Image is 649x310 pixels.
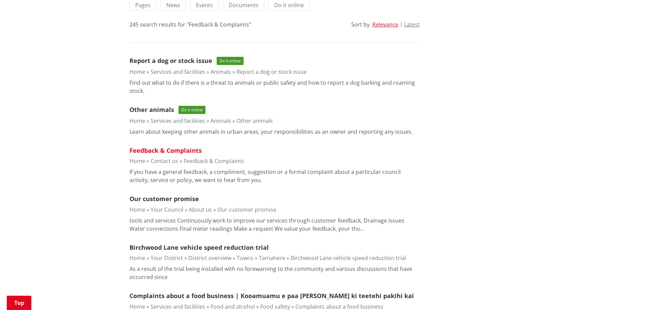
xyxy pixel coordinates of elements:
[196,1,213,9] span: Events
[135,1,151,9] span: Pages
[236,117,273,125] a: Other animals
[129,117,145,125] a: Home
[166,1,180,9] span: News
[291,254,406,262] a: Birchwood Lane vehicle speed reduction trial
[188,254,231,262] a: District overview
[129,20,251,29] div: 245 search results for "Feedback & Complaints"
[372,21,398,28] button: Relevance
[274,1,304,9] span: Do it online
[129,68,145,76] a: Home
[189,206,212,213] a: About us
[151,206,183,213] a: Your Council
[151,68,205,76] a: Services and facilities
[179,106,205,114] span: Do it online
[129,206,145,213] a: Home
[151,117,205,125] a: Services and facilities
[129,128,413,136] p: Learn about keeping other animals in urban areas, your responsibilities as an owner and reporting...
[129,254,145,262] a: Home
[236,68,307,76] a: Report a dog or stock issue
[129,146,202,154] a: Feedback & Complaints
[211,117,231,125] a: Animals
[129,292,414,300] a: Complaints about a food business | Kooamuamu e paa [PERSON_NAME] ki teetehi pakihi kai
[129,79,420,95] p: Find out what to do if there is a threat to animals or public safety and how to report a dog bark...
[351,20,370,29] div: Sort by
[129,265,420,281] p: As a result of the trial being installed with no forewarning to the community and various discuss...
[211,68,231,76] a: Animals
[129,195,199,203] a: Our customer promise
[129,157,145,165] a: Home
[151,157,178,165] a: Contact us
[184,157,244,165] a: Feedback & Complaints
[151,254,183,262] a: Your District
[129,168,420,184] p: If you have a general feedback, a compliment, suggestion or a formal complaint about a particular...
[129,243,269,251] a: Birchwood Lane vehicle speed reduction trial
[7,296,31,310] a: Top
[259,254,285,262] a: Tamahere
[229,1,259,9] span: Documents
[129,56,212,65] a: Report a dog or stock issue
[129,216,420,233] p: tools and services Continuously work to improve our services through customer feedback, Drainage ...
[404,21,420,28] button: Latest
[129,105,174,114] a: Other animals
[237,254,253,262] a: Towns
[217,57,244,65] span: Do it online
[217,206,276,213] a: Our customer promise
[618,281,642,306] iframe: Messenger Launcher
